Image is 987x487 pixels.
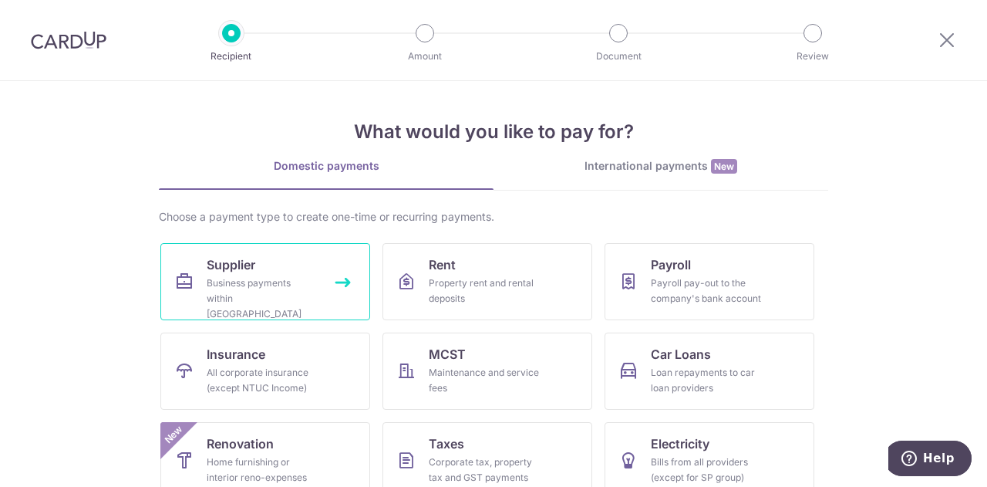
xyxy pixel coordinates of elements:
[207,276,318,322] div: Business payments within [GEOGRAPHIC_DATA]
[159,209,828,225] div: Choose a payment type to create one-time or recurring payments.
[651,345,711,364] span: Car Loans
[756,49,870,64] p: Review
[651,365,762,396] div: Loan repayments to car loan providers
[651,255,691,274] span: Payroll
[368,49,482,64] p: Amount
[605,243,814,320] a: PayrollPayroll pay-out to the company's bank account
[31,31,106,49] img: CardUp
[161,422,187,448] span: New
[429,435,464,453] span: Taxes
[207,255,255,274] span: Supplier
[207,455,318,485] div: Home furnishing or interior reno-expenses
[651,276,762,306] div: Payroll pay-out to the company's bank account
[651,455,762,485] div: Bills from all providers (except for SP group)
[207,435,274,453] span: Renovation
[888,441,972,479] iframe: Opens a widget where you can find more information
[382,243,592,320] a: RentProperty rent and rental deposits
[493,158,828,174] div: International payments
[429,255,456,274] span: Rent
[651,435,709,453] span: Electricity
[382,333,592,410] a: MCSTMaintenance and service fees
[429,345,466,364] span: MCST
[159,158,493,174] div: Domestic payments
[429,455,540,485] div: Corporate tax, property tax and GST payments
[174,49,288,64] p: Recipient
[35,11,66,25] span: Help
[605,333,814,410] a: Car LoansLoan repayments to car loan providers
[159,118,828,146] h4: What would you like to pay for?
[207,345,265,364] span: Insurance
[429,276,540,306] div: Property rent and rental deposits
[207,365,318,396] div: All corporate insurance (except NTUC Income)
[561,49,675,64] p: Document
[429,365,540,396] div: Maintenance and service fees
[160,333,370,410] a: InsuranceAll corporate insurance (except NTUC Income)
[160,243,370,320] a: SupplierBusiness payments within [GEOGRAPHIC_DATA]
[711,159,737,174] span: New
